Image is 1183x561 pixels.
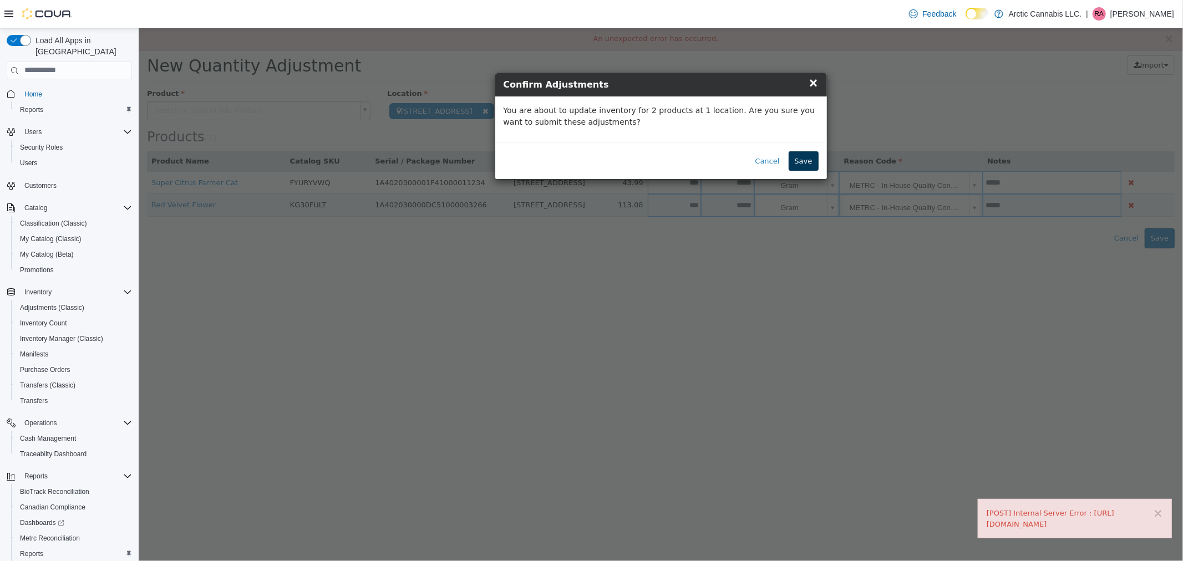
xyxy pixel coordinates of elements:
[16,516,132,529] span: Dashboards
[16,379,80,392] a: Transfers (Classic)
[1095,7,1104,21] span: RA
[16,348,53,361] a: Manifests
[365,50,680,63] h4: Confirm Adjustments
[16,263,132,277] span: Promotions
[2,415,136,431] button: Operations
[16,141,132,154] span: Security Roles
[1014,480,1024,491] button: ×
[11,378,136,393] button: Transfers (Classic)
[16,532,84,545] a: Metrc Reconciliation
[2,284,136,300] button: Inventory
[11,315,136,331] button: Inventory Count
[20,159,37,167] span: Users
[20,285,56,299] button: Inventory
[16,103,48,116] a: Reports
[650,123,680,143] button: Save
[11,216,136,231] button: Classification (Classic)
[20,201,132,215] span: Catalog
[11,393,136,409] button: Transfers
[16,248,78,261] a: My Catalog (Beta)
[11,446,136,462] button: Traceabilty Dashboard
[16,301,89,314] a: Adjustments (Classic)
[2,468,136,484] button: Reports
[16,516,69,529] a: Dashboards
[20,125,132,139] span: Users
[20,470,132,483] span: Reports
[20,470,52,483] button: Reports
[20,350,48,359] span: Manifests
[1093,7,1106,21] div: Robert Alred
[16,432,132,445] span: Cash Management
[24,288,52,297] span: Inventory
[2,86,136,102] button: Home
[20,303,84,312] span: Adjustments (Classic)
[20,396,48,405] span: Transfers
[16,547,132,560] span: Reports
[20,450,87,458] span: Traceabilty Dashboard
[16,394,132,407] span: Transfers
[16,348,132,361] span: Manifests
[16,301,132,314] span: Adjustments (Classic)
[11,140,136,155] button: Security Roles
[20,250,74,259] span: My Catalog (Beta)
[20,143,63,152] span: Security Roles
[20,549,43,558] span: Reports
[11,247,136,262] button: My Catalog (Beta)
[20,503,85,512] span: Canadian Compliance
[16,547,48,560] a: Reports
[24,419,57,427] span: Operations
[20,87,132,101] span: Home
[611,123,647,143] button: Cancel
[16,332,132,345] span: Inventory Manager (Classic)
[20,365,70,374] span: Purchase Orders
[22,8,72,19] img: Cova
[848,480,1024,501] div: [POST] Internal Server Error : [URL][DOMAIN_NAME]
[20,88,47,101] a: Home
[1009,7,1082,21] p: Arctic Cannabis LLC.
[16,394,52,407] a: Transfers
[31,35,132,57] span: Load All Apps in [GEOGRAPHIC_DATA]
[20,179,61,192] a: Customers
[11,499,136,515] button: Canadian Compliance
[20,381,75,390] span: Transfers (Classic)
[16,217,132,230] span: Classification (Classic)
[365,76,680,100] p: You are about to update inventory for 2 products at 1 location. Are you sure you want to submit t...
[11,102,136,118] button: Reports
[24,203,47,212] span: Catalog
[20,234,82,243] span: My Catalog (Classic)
[905,3,961,25] a: Feedback
[20,416,62,430] button: Operations
[16,363,75,376] a: Purchase Orders
[16,363,132,376] span: Purchase Orders
[16,485,94,498] a: BioTrack Reconciliation
[11,231,136,247] button: My Catalog (Classic)
[16,485,132,498] span: BioTrack Reconciliation
[11,331,136,346] button: Inventory Manager (Classic)
[20,285,132,299] span: Inventory
[11,155,136,171] button: Users
[20,416,132,430] span: Operations
[966,8,989,19] input: Dark Mode
[966,19,966,20] span: Dark Mode
[16,232,86,246] a: My Catalog (Classic)
[16,332,108,345] a: Inventory Manager (Classic)
[20,434,76,443] span: Cash Management
[11,300,136,315] button: Adjustments (Classic)
[24,472,48,481] span: Reports
[20,334,103,343] span: Inventory Manager (Classic)
[16,532,132,545] span: Metrc Reconciliation
[24,181,57,190] span: Customers
[20,319,67,328] span: Inventory Count
[11,484,136,499] button: BioTrack Reconciliation
[24,127,42,136] span: Users
[2,124,136,140] button: Users
[20,534,80,543] span: Metrc Reconciliation
[20,201,52,215] button: Catalog
[16,141,67,154] a: Security Roles
[20,266,54,274] span: Promotions
[24,90,42,99] span: Home
[11,362,136,378] button: Purchase Orders
[16,156,42,170] a: Users
[20,487,89,496] span: BioTrack Reconciliation
[16,156,132,170] span: Users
